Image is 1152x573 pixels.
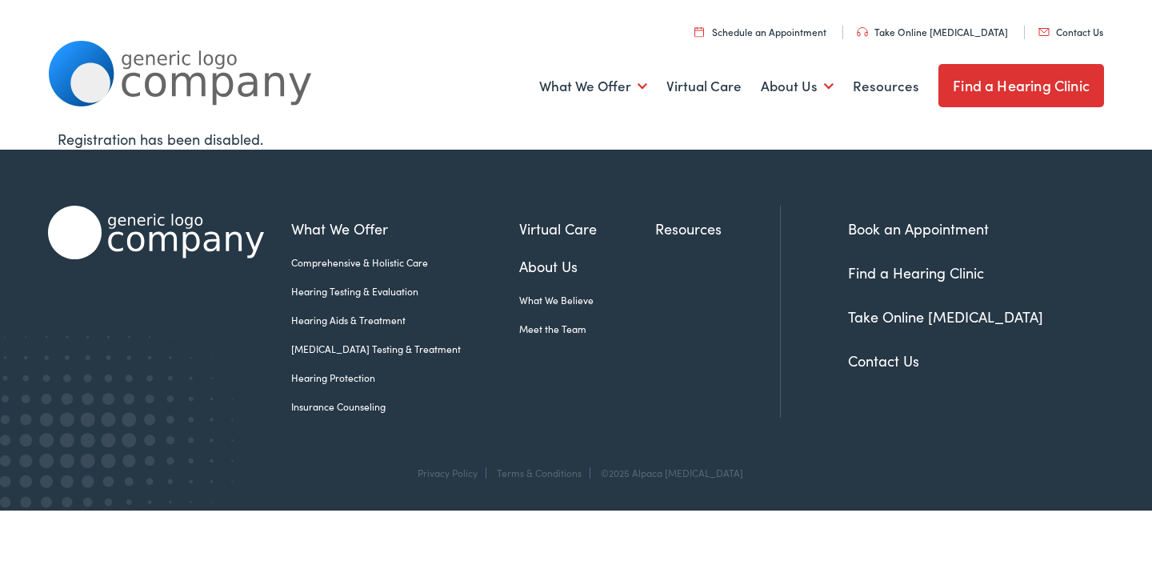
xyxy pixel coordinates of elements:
[519,255,655,277] a: About Us
[291,371,519,385] a: Hearing Protection
[694,26,704,37] img: utility icon
[58,128,1094,150] div: Registration has been disabled.
[938,64,1104,107] a: Find a Hearing Clinic
[418,466,478,479] a: Privacy Policy
[497,466,582,479] a: Terms & Conditions
[291,255,519,270] a: Comprehensive & Holistic Care
[291,313,519,327] a: Hearing Aids & Treatment
[694,25,826,38] a: Schedule an Appointment
[519,218,655,239] a: Virtual Care
[853,57,919,116] a: Resources
[655,218,780,239] a: Resources
[857,25,1008,38] a: Take Online [MEDICAL_DATA]
[519,293,655,307] a: What We Believe
[848,262,984,282] a: Find a Hearing Clinic
[291,284,519,299] a: Hearing Testing & Evaluation
[848,307,1043,327] a: Take Online [MEDICAL_DATA]
[291,218,519,239] a: What We Offer
[291,399,519,414] a: Insurance Counseling
[593,467,743,479] div: ©2025 Alpaca [MEDICAL_DATA]
[761,57,834,116] a: About Us
[848,351,919,371] a: Contact Us
[666,57,742,116] a: Virtual Care
[1038,28,1050,36] img: utility icon
[48,206,264,259] img: Alpaca Audiology
[857,27,868,37] img: utility icon
[539,57,647,116] a: What We Offer
[519,322,655,336] a: Meet the Team
[291,342,519,356] a: [MEDICAL_DATA] Testing & Treatment
[1038,25,1103,38] a: Contact Us
[848,218,989,238] a: Book an Appointment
